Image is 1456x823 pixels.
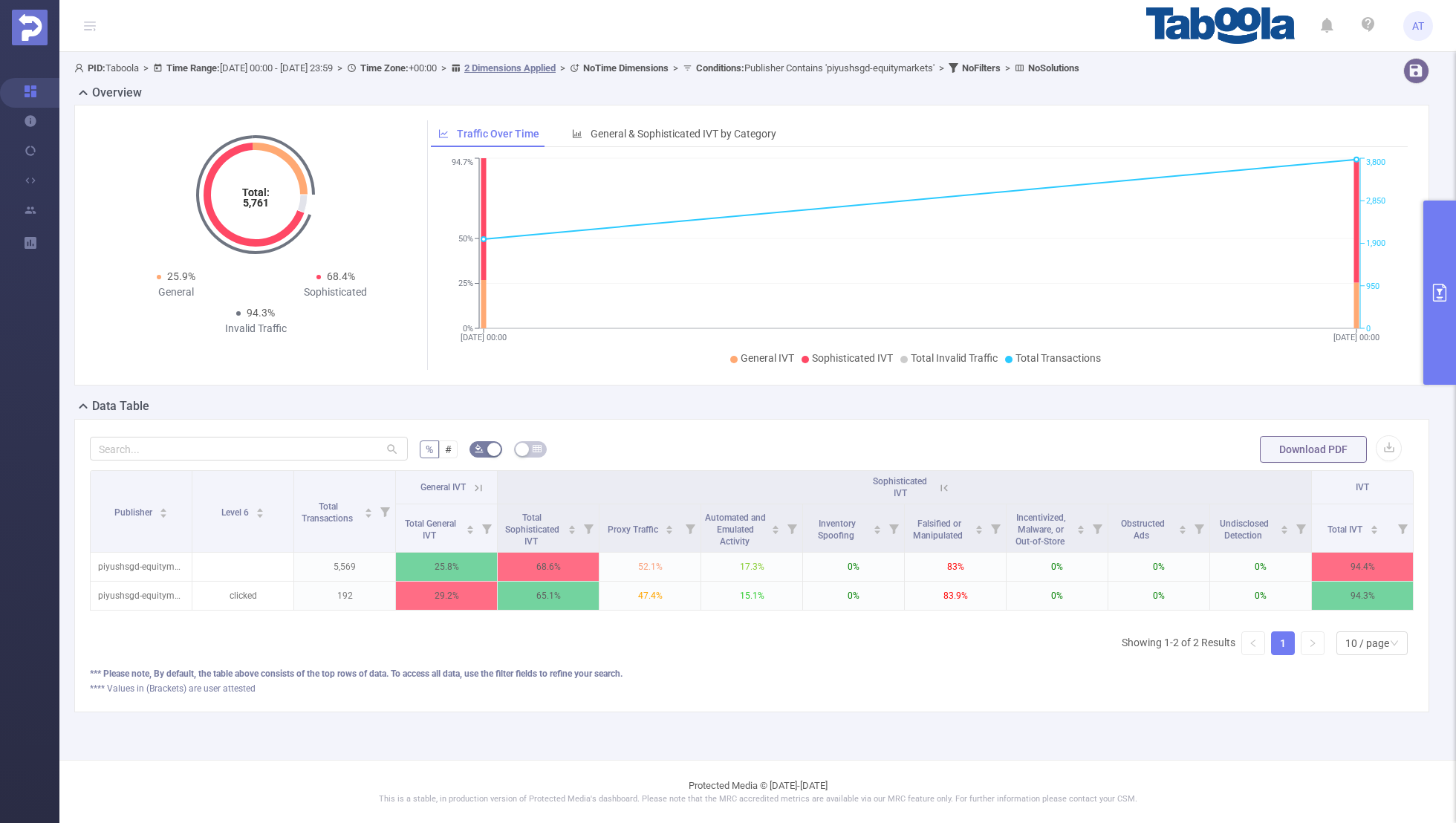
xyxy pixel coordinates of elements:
b: No Solutions [1028,62,1079,74]
h2: Data Table [92,397,149,415]
p: 83.9% [905,582,1006,610]
tspan: 0 [1366,324,1371,334]
p: 0% [1108,582,1209,610]
i: Filter menu [985,504,1006,552]
i: Filter menu [476,504,497,552]
div: **** Values in (Brackets) are user attested [90,682,1414,695]
i: icon: caret-down [160,512,168,516]
p: 94.4% [1312,553,1413,581]
i: icon: caret-up [1077,523,1085,527]
span: # [445,443,452,455]
i: icon: caret-down [666,528,674,533]
span: IVT [1356,482,1369,492]
p: 0% [1210,553,1311,581]
span: > [935,62,949,74]
i: icon: caret-down [1370,528,1378,533]
p: 15.1% [701,582,802,610]
footer: Protected Media © [DATE]-[DATE] [59,760,1456,823]
tspan: Total: [242,186,270,198]
div: Sort [568,523,576,532]
span: > [1001,62,1015,74]
p: 94.3% [1312,582,1413,610]
span: Total IVT [1327,524,1365,535]
span: % [426,443,433,455]
b: Conditions : [696,62,744,74]
i: icon: bg-colors [475,444,484,453]
div: Sort [771,523,780,532]
span: General & Sophisticated IVT by Category [591,128,776,140]
i: icon: caret-down [568,528,576,533]
input: Search... [90,437,408,461]
p: piyushsgd-equitymarkets [91,582,192,610]
span: > [437,62,451,74]
span: > [556,62,570,74]
span: Publisher [114,507,155,518]
div: *** Please note, By default, the table above consists of the top rows of data. To access all data... [90,667,1414,680]
span: Falsified or Manipulated [913,518,965,541]
i: icon: caret-up [666,523,674,527]
i: icon: caret-down [975,528,984,533]
p: 17.3% [701,553,802,581]
i: icon: left [1249,639,1258,648]
tspan: 2,850 [1366,196,1385,206]
tspan: [DATE] 00:00 [461,333,507,342]
span: Publisher Contains 'piyushsgd-equitymarkets' [696,62,935,74]
button: Download PDF [1260,436,1367,463]
i: icon: caret-up [975,523,984,527]
div: Sort [1076,523,1085,532]
p: 0% [1007,553,1108,581]
p: 0% [803,582,904,610]
b: Time Zone: [360,62,409,74]
span: Undisclosed Detection [1220,518,1269,541]
u: 2 Dimensions Applied [464,62,556,74]
li: Next Page [1301,631,1325,655]
b: PID: [88,62,105,74]
i: Filter menu [680,504,701,552]
i: icon: caret-up [256,506,264,510]
p: piyushsgd-equitymarkets [91,553,192,581]
p: 29.2% [396,582,497,610]
span: Proxy Traffic [608,524,660,535]
i: icon: caret-up [365,506,373,510]
p: 0% [1108,553,1209,581]
i: Filter menu [1087,504,1108,552]
i: Filter menu [781,504,802,552]
li: Previous Page [1241,631,1265,655]
div: Sort [1370,523,1379,532]
p: 25.8% [396,553,497,581]
i: Filter menu [883,504,904,552]
span: Traffic Over Time [457,128,539,140]
i: icon: table [533,444,542,453]
i: icon: caret-up [874,523,882,527]
i: icon: right [1308,639,1317,648]
p: 65.1% [498,582,599,610]
p: clicked [192,582,293,610]
i: Filter menu [1189,504,1209,552]
p: 83% [905,553,1006,581]
i: icon: caret-down [874,528,882,533]
i: icon: caret-up [1370,523,1378,527]
span: Total Transactions [1015,352,1101,364]
span: General IVT [741,352,794,364]
div: Invalid Traffic [176,321,336,336]
i: icon: caret-up [772,523,780,527]
tspan: 5,761 [243,197,269,209]
li: Showing 1-2 of 2 Results [1122,631,1235,655]
tspan: 94.7% [452,158,473,168]
div: Sort [665,523,674,532]
i: icon: caret-down [1281,528,1289,533]
i: icon: bar-chart [572,129,582,139]
span: Automated and Emulated Activity [705,513,766,547]
div: Sort [873,523,882,532]
p: 0% [1210,582,1311,610]
p: 0% [803,553,904,581]
i: icon: caret-up [1179,523,1187,527]
div: Sort [1280,523,1289,532]
p: 0% [1007,582,1108,610]
h2: Overview [92,84,142,102]
li: 1 [1271,631,1295,655]
span: 68.4% [327,270,355,282]
tspan: 25% [458,279,473,289]
i: icon: caret-down [256,512,264,516]
p: 5,569 [294,553,395,581]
